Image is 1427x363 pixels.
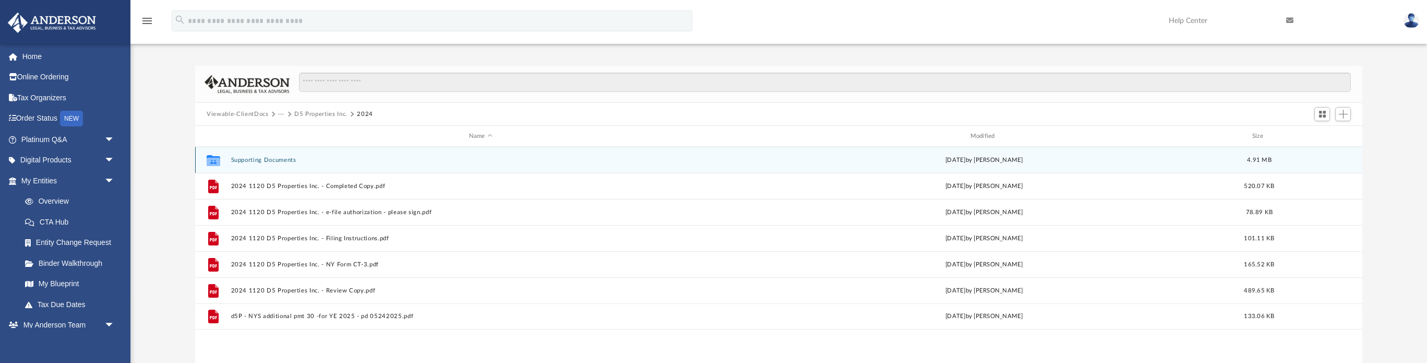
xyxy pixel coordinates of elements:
div: NEW [60,111,83,126]
button: d5P - NYS additional pmt 30 -for YE 2025 - pd 05242025.pdf [231,313,730,320]
span: 489.65 KB [1244,288,1275,294]
a: Tax Due Dates [15,294,130,315]
span: arrow_drop_down [104,315,125,336]
i: menu [141,15,153,27]
button: Viewable-ClientDocs [207,110,268,119]
a: Entity Change Request [15,232,130,253]
div: [DATE] by [PERSON_NAME] [735,156,1234,165]
a: Binder Walkthrough [15,253,130,274]
span: arrow_drop_down [104,150,125,171]
button: Add [1335,107,1351,122]
div: [DATE] by [PERSON_NAME] [735,234,1234,243]
div: id [200,132,226,141]
span: arrow_drop_down [104,170,125,192]
i: search [174,14,186,26]
button: D5 Properties Inc. [294,110,347,119]
div: grid [195,147,1362,363]
button: Switch to Grid View [1314,107,1330,122]
a: Order StatusNEW [7,108,130,130]
input: Search files and folders [299,73,1351,92]
img: Anderson Advisors Platinum Portal [5,13,99,33]
div: id [1285,132,1358,141]
a: My Anderson Teamarrow_drop_down [7,315,125,336]
div: [DATE] by [PERSON_NAME] [735,208,1234,217]
div: [DATE] by [PERSON_NAME] [735,286,1234,296]
div: [DATE] by [PERSON_NAME] [735,312,1234,321]
div: Size [1239,132,1280,141]
a: Online Ordering [7,67,130,88]
span: 520.07 KB [1244,183,1275,189]
a: Home [7,46,130,67]
button: 2024 1120 D5 Properties Inc. - NY Form CT-3.pdf [231,261,730,268]
div: Name [231,132,730,141]
button: 2024 1120 D5 Properties Inc. - Completed Copy.pdf [231,183,730,190]
span: 78.89 KB [1246,209,1273,215]
span: arrow_drop_down [104,129,125,150]
a: My Entitiesarrow_drop_down [7,170,130,191]
span: 101.11 KB [1244,236,1275,241]
div: [DATE] by [PERSON_NAME] [735,182,1234,191]
span: 133.06 KB [1244,313,1275,319]
span: 4.91 MB [1247,157,1272,163]
a: Tax Organizers [7,87,130,108]
a: CTA Hub [15,212,130,232]
a: My Blueprint [15,274,125,295]
button: 2024 1120 D5 Properties Inc. - Review Copy.pdf [231,287,730,294]
button: 2024 [357,110,373,119]
div: Modified [735,132,1234,141]
button: Supporting Documents [231,157,730,163]
a: Overview [15,191,130,212]
a: Platinum Q&Aarrow_drop_down [7,129,130,150]
a: Digital Productsarrow_drop_down [7,150,130,171]
a: menu [141,20,153,27]
button: 2024 1120 D5 Properties Inc. - Filing Instructions.pdf [231,235,730,242]
div: [DATE] by [PERSON_NAME] [735,260,1234,270]
span: 165.52 KB [1244,262,1275,267]
img: User Pic [1404,13,1419,28]
button: ··· [278,110,285,119]
button: 2024 1120 D5 Properties Inc. - e-file authorization - please sign.pdf [231,209,730,216]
